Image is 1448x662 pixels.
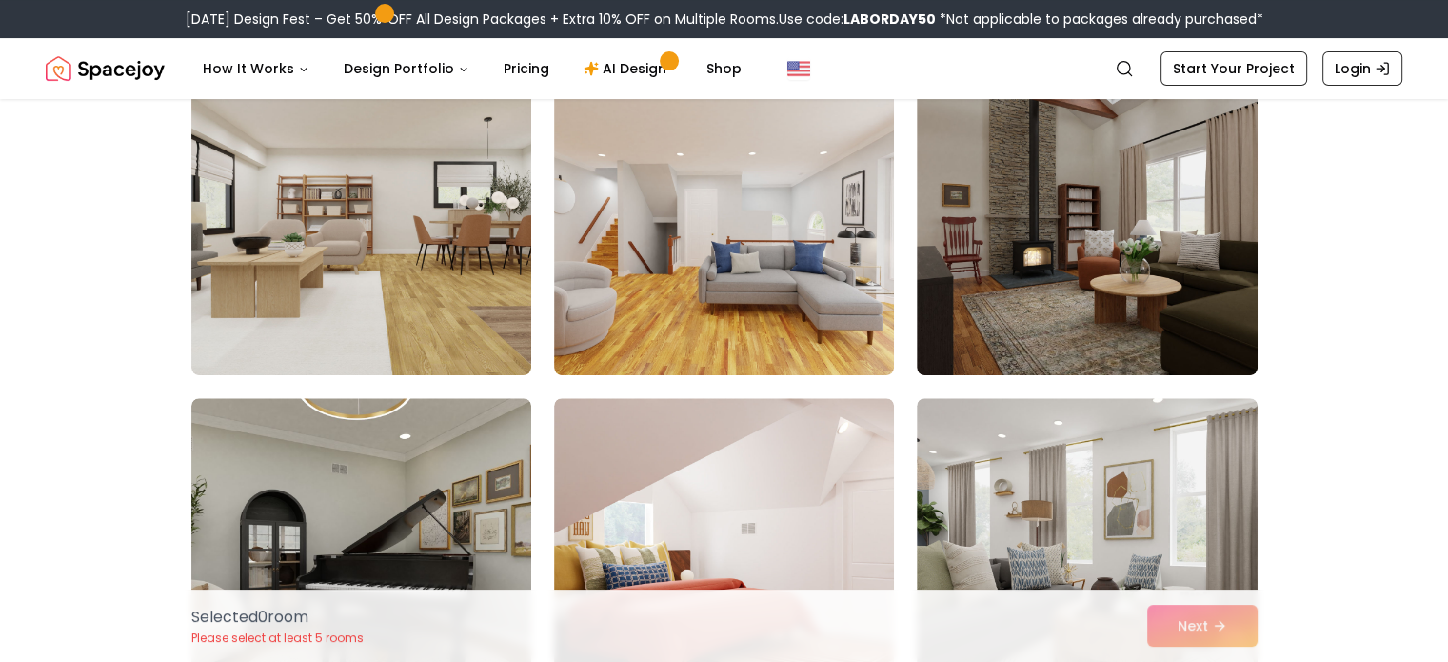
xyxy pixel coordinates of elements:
[1160,51,1307,86] a: Start Your Project
[936,10,1263,29] span: *Not applicable to packages already purchased*
[328,50,485,88] button: Design Portfolio
[46,38,1402,99] nav: Global
[843,10,936,29] b: LABORDAY50
[186,10,1263,29] div: [DATE] Design Fest – Get 50% OFF All Design Packages + Extra 10% OFF on Multiple Rooms.
[488,50,565,88] a: Pricing
[917,70,1257,375] img: Room room-6
[191,70,531,375] img: Room room-4
[787,57,810,80] img: United States
[46,50,165,88] a: Spacejoy
[1322,51,1402,86] a: Login
[46,50,165,88] img: Spacejoy Logo
[568,50,687,88] a: AI Design
[779,10,936,29] span: Use code:
[691,50,757,88] a: Shop
[188,50,325,88] button: How It Works
[554,70,894,375] img: Room room-5
[191,606,364,629] p: Selected 0 room
[188,50,757,88] nav: Main
[191,631,364,646] p: Please select at least 5 rooms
